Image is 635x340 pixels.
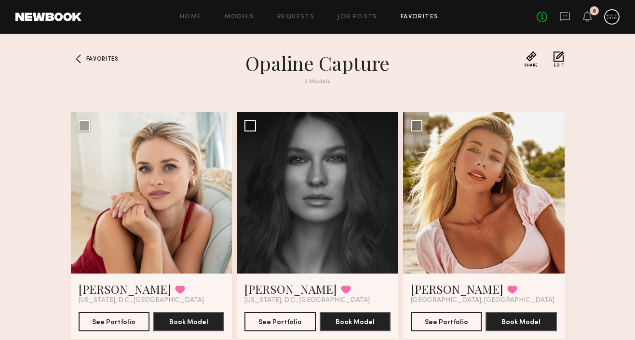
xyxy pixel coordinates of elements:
a: Models [225,14,254,20]
a: Job Posts [338,14,378,20]
button: See Portfolio [79,312,149,331]
h1: Opaline Capture [144,51,491,75]
div: 3 Models [144,79,491,85]
button: Book Model [320,312,391,331]
a: Book Model [486,317,556,326]
a: Favorites [401,14,439,20]
button: Edit [554,51,564,67]
button: Share [524,51,538,67]
a: Book Model [320,317,391,326]
span: [US_STATE], D.C., [GEOGRAPHIC_DATA] [244,297,370,304]
span: [US_STATE], D.C., [GEOGRAPHIC_DATA] [79,297,204,304]
span: Share [524,64,538,67]
a: Requests [277,14,314,20]
a: [PERSON_NAME] [244,281,337,297]
button: Book Model [153,312,224,331]
a: [PERSON_NAME] [79,281,171,297]
a: Favorites [71,51,86,66]
span: Edit [554,64,564,67]
button: See Portfolio [411,312,482,331]
div: 8 [593,9,596,14]
a: Book Model [153,317,224,326]
a: Home [180,14,202,20]
span: [GEOGRAPHIC_DATA], [GEOGRAPHIC_DATA] [411,297,554,304]
span: Favorites [86,56,119,62]
a: [PERSON_NAME] [411,281,503,297]
button: See Portfolio [244,312,315,331]
button: Book Model [486,312,556,331]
